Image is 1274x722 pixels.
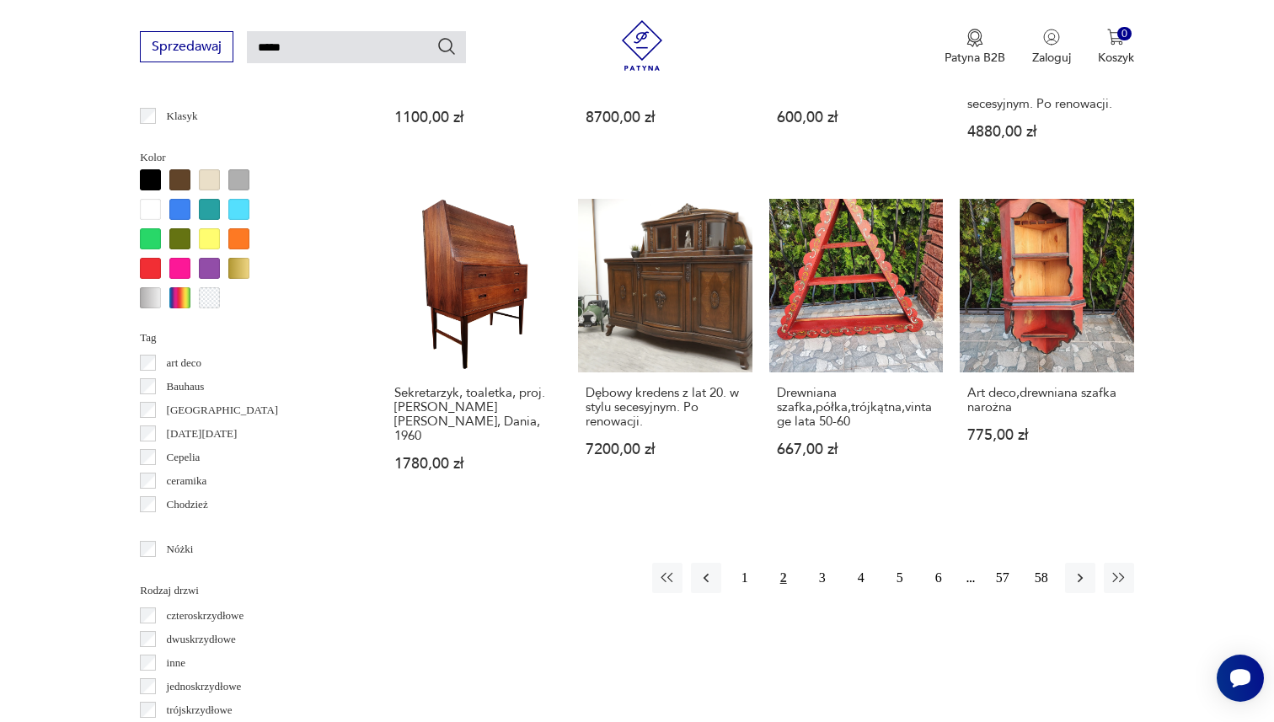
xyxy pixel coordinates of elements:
button: 6 [923,563,954,593]
p: Tag [140,329,346,347]
h3: Dębowy kredens z lat 20. w stylu secesyjnym. Po renowacji. [586,386,745,429]
a: Drewniana szafka,półka,trójkątna,vintage lata 50-60Drewniana szafka,półka,trójkątna,vintage lata ... [769,199,944,505]
button: 5 [885,563,915,593]
button: 1 [730,563,760,593]
p: 8700,00 zł [586,110,745,125]
button: Patyna B2B [945,29,1005,66]
p: inne [167,654,185,672]
a: Sprzedawaj [140,42,233,54]
p: Ćmielów [167,519,207,537]
iframe: Smartsupp widget button [1217,655,1264,702]
p: trójskrzydłowe [167,701,233,719]
p: Koszyk [1098,50,1134,66]
h3: Antyczna komoda z początku XX w., w stylu secesyjnym. Po renowacji. [967,68,1127,111]
button: 2 [768,563,799,593]
p: 1100,00 zł [394,110,554,125]
p: Patyna B2B [945,50,1005,66]
button: 4 [846,563,876,593]
h3: Drewniana szafka,półka,trójkątna,vintage lata 50-60 [777,386,936,429]
img: Patyna - sklep z meblami i dekoracjami vintage [617,20,667,71]
p: dwuskrzydłowe [167,630,236,649]
button: 0Koszyk [1098,29,1134,66]
p: [DATE][DATE] [167,425,238,443]
button: 57 [988,563,1018,593]
p: ceramika [167,472,207,490]
h3: Sekretarzyk, toaletka, proj. [PERSON_NAME] [PERSON_NAME], Dania, 1960 [394,386,554,443]
p: Klasyk [167,107,198,126]
p: jednoskrzydłowe [167,677,242,696]
p: 4880,00 zł [967,125,1127,139]
p: czteroskrzydłowe [167,607,244,625]
a: Art deco,drewniana szafka narożnaArt deco,drewniana szafka narożna775,00 zł [960,199,1134,505]
p: 600,00 zł [777,110,936,125]
button: 58 [1026,563,1057,593]
p: [GEOGRAPHIC_DATA] [167,401,279,420]
p: Cepelia [167,448,201,467]
div: 0 [1117,27,1132,41]
p: 7200,00 zł [586,442,745,457]
p: Nóżki [167,540,194,559]
h3: Art deco,drewniana szafka narożna [967,386,1127,414]
p: Rodzaj drzwi [140,581,346,600]
p: Chodzież [167,495,208,514]
button: Sprzedawaj [140,31,233,62]
button: Szukaj [436,36,457,56]
p: Bauhaus [167,377,205,396]
img: Ikona koszyka [1107,29,1124,45]
p: art deco [167,354,202,372]
p: Zaloguj [1032,50,1071,66]
button: Zaloguj [1032,29,1071,66]
p: Kolor [140,148,346,167]
button: 3 [807,563,838,593]
a: Ikona medaluPatyna B2B [945,29,1005,66]
img: Ikonka użytkownika [1043,29,1060,45]
img: Ikona medalu [966,29,983,47]
a: Sekretarzyk, toaletka, proj. Arne Wahl Iversen, Dania, 1960Sekretarzyk, toaletka, proj. [PERSON_N... [387,199,561,505]
p: 1780,00 zł [394,457,554,471]
a: Dębowy kredens z lat 20. w stylu secesyjnym. Po renowacji.Dębowy kredens z lat 20. w stylu secesy... [578,199,752,505]
p: 775,00 zł [967,428,1127,442]
p: 667,00 zł [777,442,936,457]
